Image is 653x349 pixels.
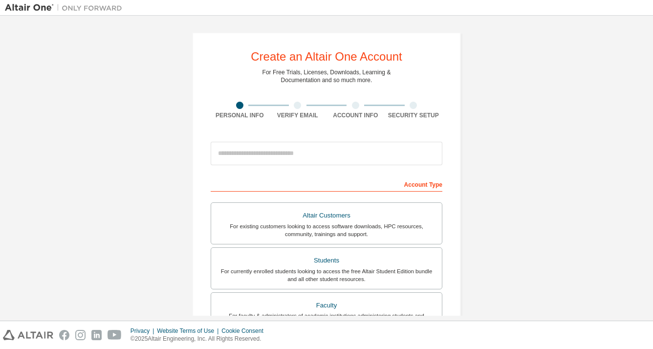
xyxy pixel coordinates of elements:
div: Create an Altair One Account [251,51,402,63]
div: Cookie Consent [221,327,269,335]
img: facebook.svg [59,330,69,340]
div: Faculty [217,299,436,312]
img: instagram.svg [75,330,86,340]
div: Altair Customers [217,209,436,222]
div: Security Setup [385,111,443,119]
div: Account Type [211,176,442,192]
div: For currently enrolled students looking to access the free Altair Student Edition bundle and all ... [217,267,436,283]
div: For existing customers looking to access software downloads, HPC resources, community, trainings ... [217,222,436,238]
p: © 2025 Altair Engineering, Inc. All Rights Reserved. [131,335,269,343]
div: For Free Trials, Licenses, Downloads, Learning & Documentation and so much more. [262,68,391,84]
img: altair_logo.svg [3,330,53,340]
img: Altair One [5,3,127,13]
div: Account Info [326,111,385,119]
div: Website Terms of Use [157,327,221,335]
img: youtube.svg [108,330,122,340]
div: Verify Email [269,111,327,119]
img: linkedin.svg [91,330,102,340]
div: Students [217,254,436,267]
div: Personal Info [211,111,269,119]
div: Privacy [131,327,157,335]
div: For faculty & administrators of academic institutions administering students and accessing softwa... [217,312,436,327]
